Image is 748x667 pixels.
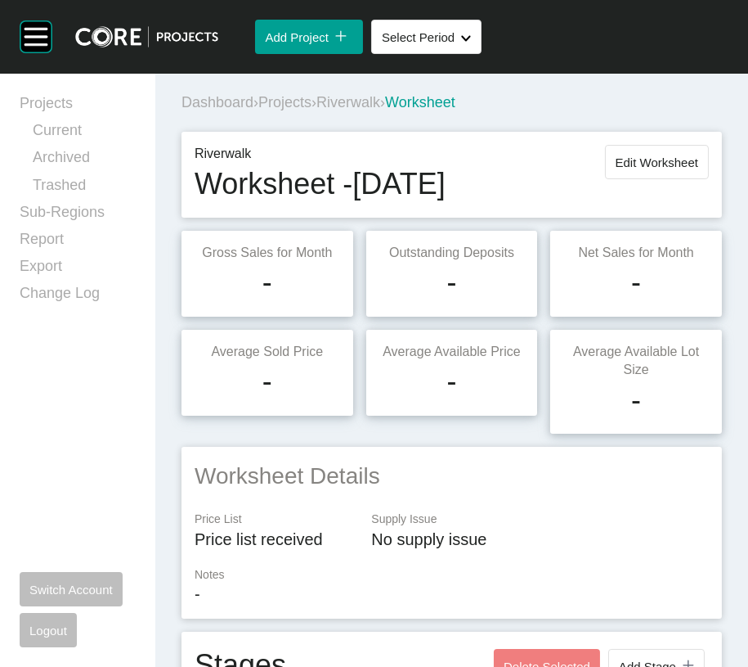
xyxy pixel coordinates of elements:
[563,244,709,262] p: Net Sales for Month
[181,94,253,110] a: Dashboard
[33,147,136,174] a: Archived
[316,94,380,110] a: Riverwalk
[605,145,709,179] button: Edit Worksheet
[195,583,709,606] p: -
[29,583,113,597] span: Switch Account
[195,164,446,205] h1: Worksheet - [DATE]
[75,26,218,47] img: core-logo-dark.3138cae2.png
[563,343,709,380] p: Average Available Lot Size
[385,94,455,110] span: Worksheet
[631,262,641,303] h1: -
[33,175,136,202] a: Trashed
[195,460,709,492] h2: Worksheet Details
[195,145,446,163] p: Riverwalk
[195,343,340,361] p: Average Sold Price
[253,94,258,110] span: ›
[262,262,272,303] h1: -
[29,624,67,638] span: Logout
[195,244,340,262] p: Gross Sales for Month
[446,361,456,402] h1: -
[258,94,311,110] a: Projects
[255,20,363,54] button: Add Project
[265,30,329,44] span: Add Project
[20,229,136,256] a: Report
[195,567,709,584] p: Notes
[20,283,136,310] a: Change Log
[195,512,355,528] p: Price List
[371,512,709,528] p: Supply Issue
[371,528,709,551] p: No supply issue
[382,30,455,44] span: Select Period
[20,256,136,283] a: Export
[195,528,355,551] p: Price list received
[379,244,525,262] p: Outstanding Deposits
[631,380,641,421] h1: -
[446,262,456,303] h1: -
[380,94,385,110] span: ›
[20,202,136,229] a: Sub-Regions
[371,20,481,54] button: Select Period
[33,120,136,147] a: Current
[20,572,123,606] button: Switch Account
[262,361,272,402] h1: -
[20,613,77,647] button: Logout
[311,94,316,110] span: ›
[616,155,698,169] span: Edit Worksheet
[20,93,136,120] a: Projects
[379,343,525,361] p: Average Available Price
